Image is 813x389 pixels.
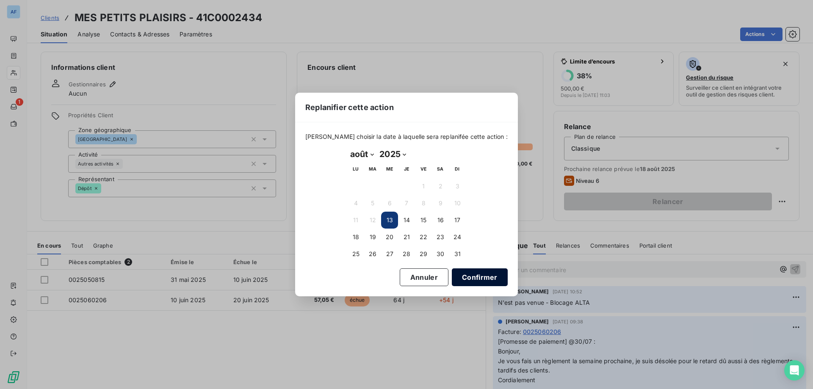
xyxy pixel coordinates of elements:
button: 15 [415,212,432,229]
button: 8 [415,195,432,212]
button: 30 [432,246,449,262]
th: samedi [432,161,449,178]
button: 2 [432,178,449,195]
button: 25 [347,246,364,262]
th: lundi [347,161,364,178]
th: vendredi [415,161,432,178]
button: 9 [432,195,449,212]
button: 3 [449,178,466,195]
button: 14 [398,212,415,229]
button: Annuler [400,268,448,286]
button: 20 [381,229,398,246]
button: 28 [398,246,415,262]
button: 31 [449,246,466,262]
button: 16 [432,212,449,229]
button: 21 [398,229,415,246]
button: 29 [415,246,432,262]
th: dimanche [449,161,466,178]
span: Replanifier cette action [305,102,394,113]
button: 4 [347,195,364,212]
th: mercredi [381,161,398,178]
button: 5 [364,195,381,212]
button: Confirmer [452,268,508,286]
button: 7 [398,195,415,212]
button: 26 [364,246,381,262]
button: 18 [347,229,364,246]
button: 1 [415,178,432,195]
button: 13 [381,212,398,229]
button: 27 [381,246,398,262]
th: mardi [364,161,381,178]
button: 17 [449,212,466,229]
th: jeudi [398,161,415,178]
span: [PERSON_NAME] choisir la date à laquelle sera replanifée cette action : [305,132,508,141]
button: 23 [432,229,449,246]
button: 6 [381,195,398,212]
button: 11 [347,212,364,229]
button: 22 [415,229,432,246]
button: 10 [449,195,466,212]
button: 19 [364,229,381,246]
button: 24 [449,229,466,246]
div: Open Intercom Messenger [784,360,805,381]
button: 12 [364,212,381,229]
